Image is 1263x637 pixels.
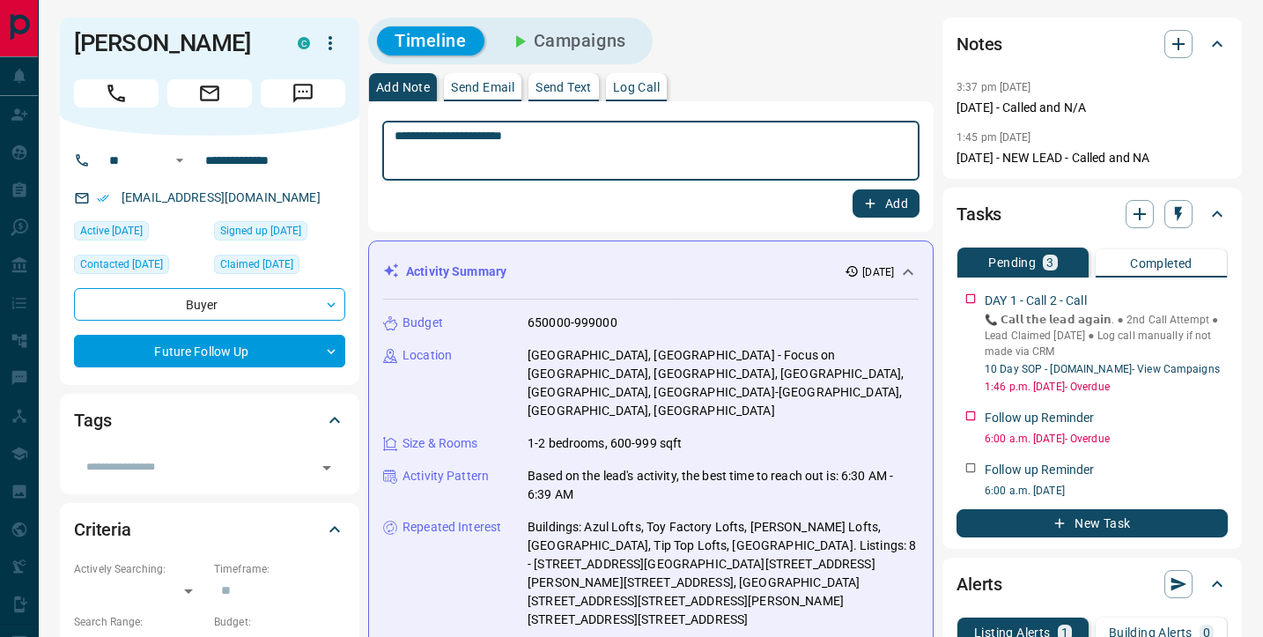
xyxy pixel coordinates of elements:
[985,292,1087,310] p: DAY 1 - Call 2 - Call
[74,79,159,107] span: Call
[985,312,1228,359] p: 📞 𝗖𝗮𝗹𝗹 𝘁𝗵𝗲 𝗹𝗲𝗮𝗱 𝗮𝗴𝗮𝗶𝗻. ● 2nd Call Attempt ● Lead Claimed [DATE] ‎● Log call manually if not made ...
[97,192,109,204] svg: Email Verified
[956,193,1228,235] div: Tasks
[74,508,345,551] div: Criteria
[491,26,644,56] button: Campaigns
[169,150,190,171] button: Open
[214,221,345,246] div: Mon Aug 11 2025
[74,255,205,279] div: Mon Aug 11 2025
[1046,256,1053,269] p: 3
[403,314,443,332] p: Budget
[956,563,1228,605] div: Alerts
[74,406,111,434] h2: Tags
[74,515,131,544] h2: Criteria
[74,399,345,441] div: Tags
[985,363,1220,375] a: 10 Day SOP - [DOMAIN_NAME]- View Campaigns
[862,264,894,280] p: [DATE]
[528,314,617,332] p: 650000-999000
[403,518,501,537] p: Repeated Interest
[122,190,321,204] a: [EMAIL_ADDRESS][DOMAIN_NAME]
[613,81,660,93] p: Log Call
[214,561,345,577] p: Timeframe:
[956,81,1031,93] p: 3:37 pm [DATE]
[956,131,1031,144] p: 1:45 pm [DATE]
[214,255,345,279] div: Mon Aug 11 2025
[167,79,252,107] span: Email
[74,288,345,321] div: Buyer
[956,23,1228,65] div: Notes
[406,263,506,281] p: Activity Summary
[956,30,1002,58] h2: Notes
[403,346,452,365] p: Location
[74,29,271,57] h1: [PERSON_NAME]
[403,467,489,485] p: Activity Pattern
[985,483,1228,499] p: 6:00 a.m. [DATE]
[74,561,205,577] p: Actively Searching:
[261,79,345,107] span: Message
[985,431,1228,447] p: 6:00 a.m. [DATE] - Overdue
[528,467,919,504] p: Based on the lead's activity, the best time to reach out is: 6:30 AM - 6:39 AM
[451,81,514,93] p: Send Email
[314,456,339,480] button: Open
[1130,257,1193,270] p: Completed
[80,222,143,240] span: Active [DATE]
[956,200,1001,228] h2: Tasks
[377,26,484,56] button: Timeline
[74,221,205,246] div: Mon Aug 11 2025
[298,37,310,49] div: condos.ca
[220,222,301,240] span: Signed up [DATE]
[403,434,478,453] p: Size & Rooms
[853,189,920,218] button: Add
[985,461,1094,479] p: Follow up Reminder
[220,256,293,273] span: Claimed [DATE]
[985,409,1094,427] p: Follow up Reminder
[383,256,919,288] div: Activity Summary[DATE]
[528,346,919,420] p: [GEOGRAPHIC_DATA], [GEOGRAPHIC_DATA] - Focus on [GEOGRAPHIC_DATA], [GEOGRAPHIC_DATA], [GEOGRAPHIC...
[956,149,1228,167] p: [DATE] - NEW LEAD - Called and NA
[528,434,682,453] p: 1-2 bedrooms, 600-999 sqft
[74,614,205,630] p: Search Range:
[985,379,1228,395] p: 1:46 p.m. [DATE] - Overdue
[956,570,1002,598] h2: Alerts
[956,509,1228,537] button: New Task
[74,335,345,367] div: Future Follow Up
[956,99,1228,117] p: [DATE] - Called and N/A
[988,256,1036,269] p: Pending
[214,614,345,630] p: Budget:
[528,518,919,629] p: Buildings: Azul Lofts, Toy Factory Lofts, [PERSON_NAME] Lofts, [GEOGRAPHIC_DATA], Tip Top Lofts, ...
[535,81,592,93] p: Send Text
[376,81,430,93] p: Add Note
[80,256,163,273] span: Contacted [DATE]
